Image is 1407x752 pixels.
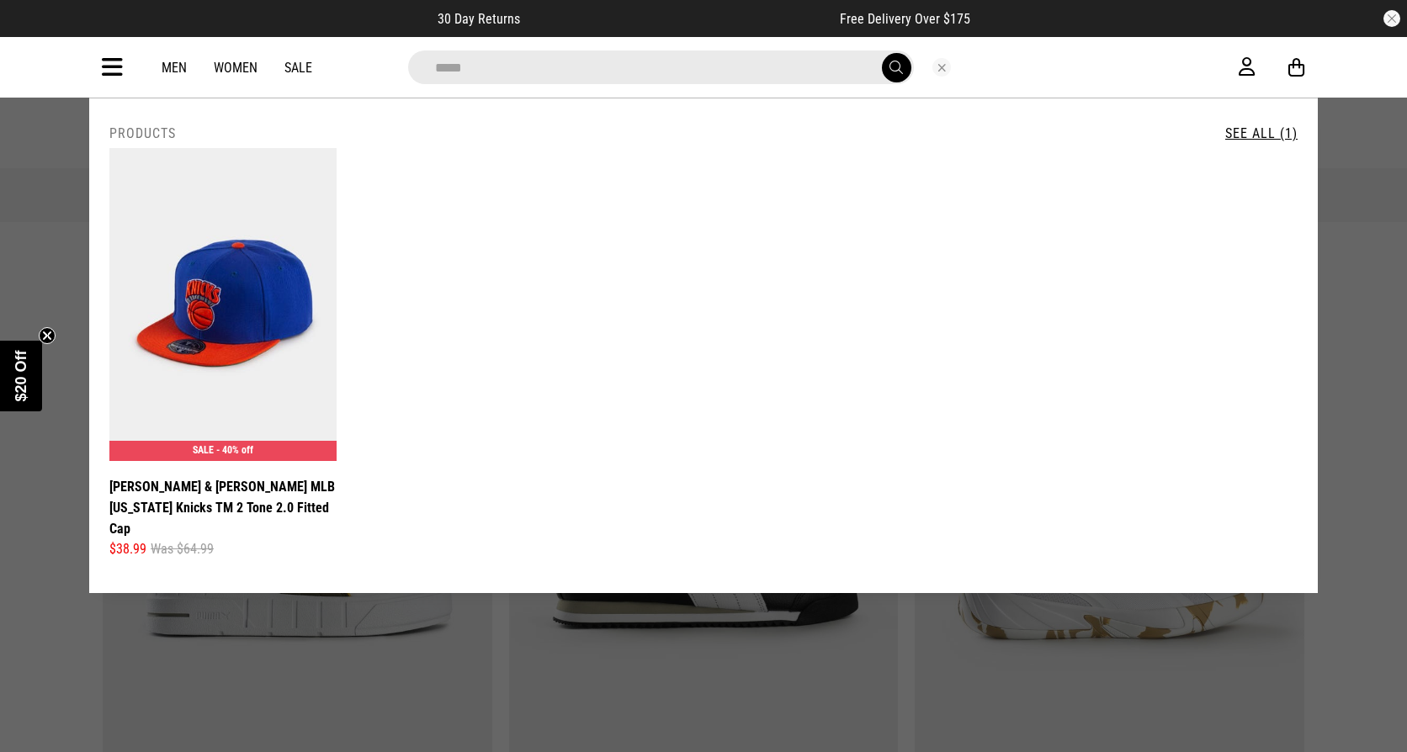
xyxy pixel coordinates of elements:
[39,327,56,344] button: Close teaser
[438,11,520,27] span: 30 Day Returns
[151,539,214,559] span: Was $64.99
[13,350,29,401] span: $20 Off
[193,444,214,456] span: SALE
[1225,125,1298,141] a: See All (1)
[162,60,187,76] a: Men
[554,10,806,27] iframe: Customer reviews powered by Trustpilot
[216,444,253,456] span: - 40% off
[284,60,312,76] a: Sale
[840,11,970,27] span: Free Delivery Over $175
[109,476,337,539] a: [PERSON_NAME] & [PERSON_NAME] MLB [US_STATE] Knicks TM 2 Tone 2.0 Fitted Cap
[109,539,146,559] span: $38.99
[932,58,951,77] button: Close search
[109,148,337,461] img: Mitchell & Ness Mlb New York Knicks Tm 2 Tone 2.0 Fitted Cap in Blue
[109,125,176,141] h2: Products
[214,60,258,76] a: Women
